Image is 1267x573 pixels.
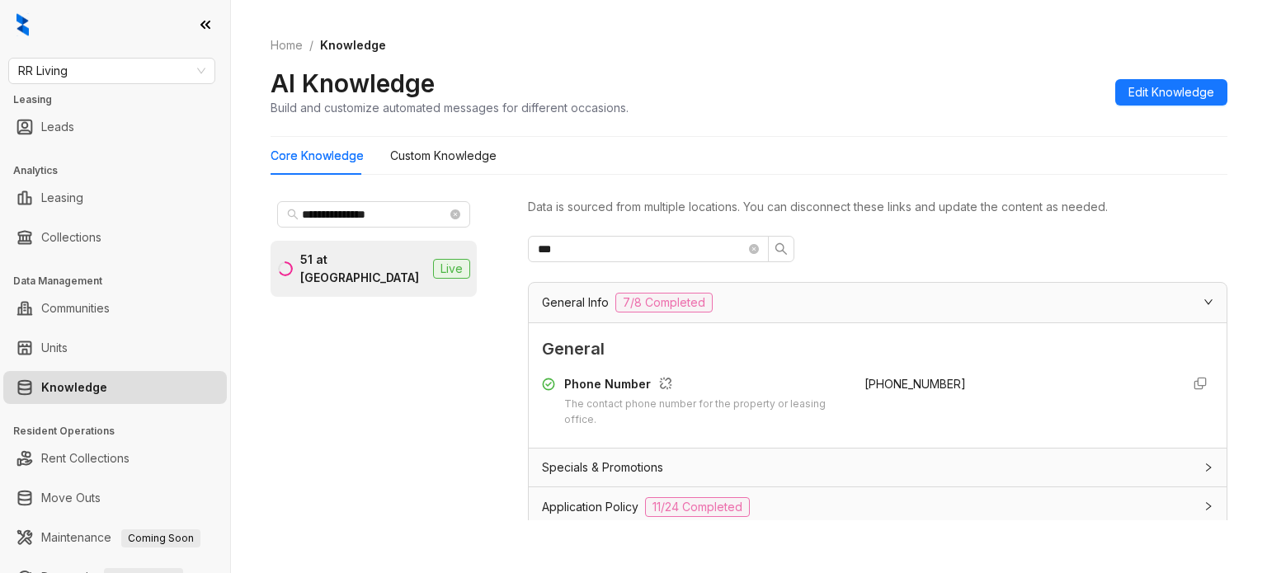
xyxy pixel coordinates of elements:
[41,481,101,514] a: Move Outs
[542,498,638,516] span: Application Policy
[287,209,299,220] span: search
[528,198,1227,216] div: Data is sourced from multiple locations. You can disconnect these links and update the content as...
[41,442,130,475] a: Rent Collections
[529,487,1227,527] div: Application Policy11/24 Completed
[271,68,435,99] h2: AI Knowledge
[542,336,1213,362] span: General
[41,331,68,364] a: Units
[3,292,227,325] li: Communities
[564,397,845,428] div: The contact phone number for the property or leasing office.
[267,36,306,54] a: Home
[16,13,29,36] img: logo
[3,481,227,514] li: Move Outs
[3,110,227,143] li: Leads
[529,283,1227,322] div: General Info7/8 Completed
[450,209,460,219] span: close-circle
[749,244,759,254] span: close-circle
[41,371,107,404] a: Knowledge
[390,147,497,165] div: Custom Knowledge
[3,521,227,554] li: Maintenance
[121,529,200,547] span: Coming Soon
[615,293,713,312] span: 7/8 Completed
[3,221,227,254] li: Collections
[13,274,230,289] h3: Data Management
[300,251,426,287] div: 51 at [GEOGRAPHIC_DATA]
[13,163,230,178] h3: Analytics
[1203,297,1213,307] span: expanded
[864,377,966,391] span: [PHONE_NUMBER]
[309,36,313,54] li: /
[433,259,470,279] span: Live
[1128,83,1214,101] span: Edit Knowledge
[1203,463,1213,472] span: collapsed
[542,294,609,312] span: General Info
[529,449,1227,486] div: Specials & Promotions
[13,424,230,439] h3: Resident Operations
[18,59,205,83] span: RR Living
[271,147,364,165] div: Core Knowledge
[13,92,230,107] h3: Leasing
[3,331,227,364] li: Units
[41,110,74,143] a: Leads
[1115,79,1227,106] button: Edit Knowledge
[564,375,845,397] div: Phone Number
[1203,501,1213,511] span: collapsed
[542,458,663,477] span: Specials & Promotions
[41,221,101,254] a: Collections
[271,99,629,116] div: Build and customize automated messages for different occasions.
[645,497,750,517] span: 11/24 Completed
[320,38,386,52] span: Knowledge
[775,242,788,256] span: search
[3,371,227,404] li: Knowledge
[41,292,110,325] a: Communities
[41,181,83,214] a: Leasing
[3,181,227,214] li: Leasing
[3,442,227,475] li: Rent Collections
